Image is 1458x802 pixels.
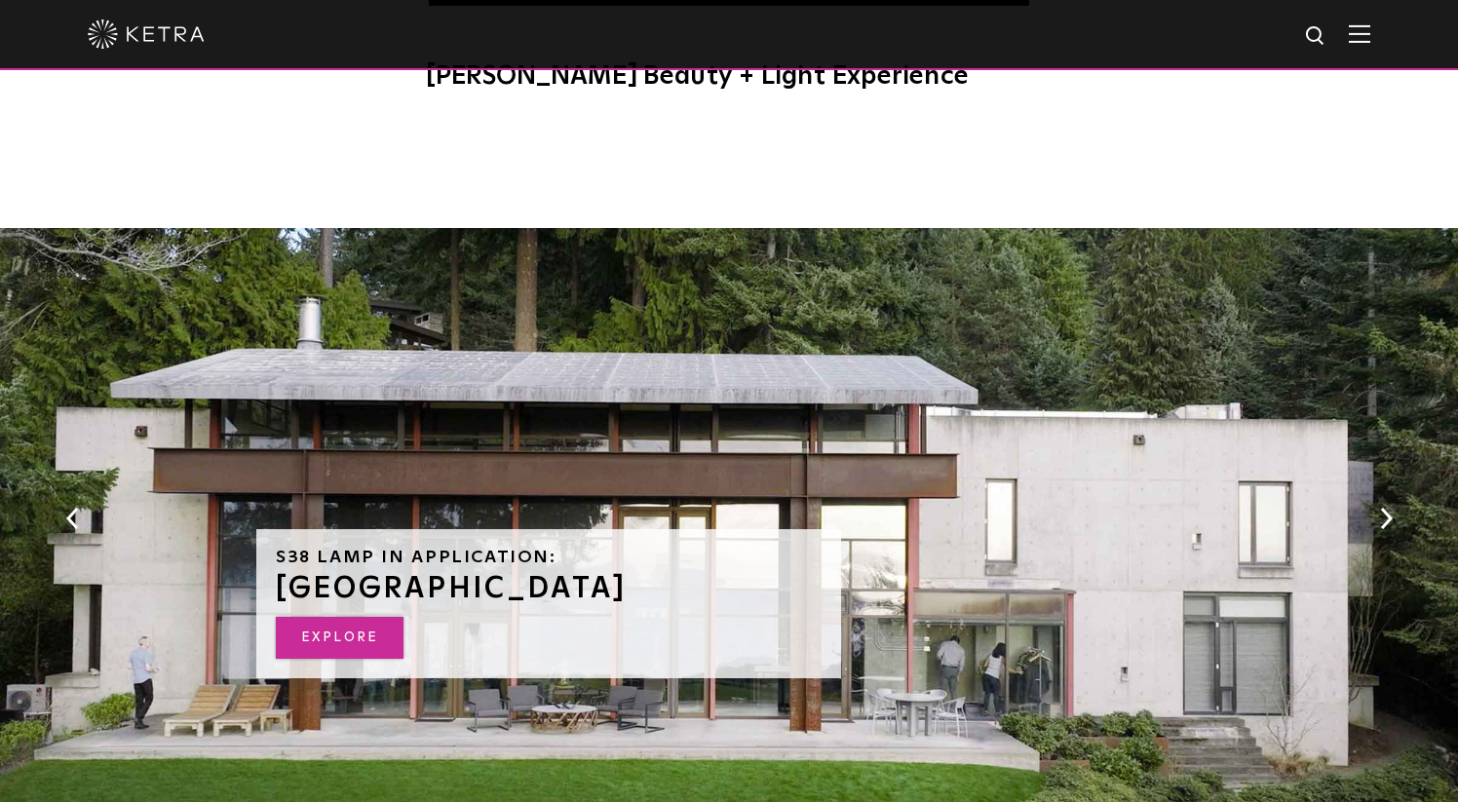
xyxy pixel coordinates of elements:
[1349,24,1370,43] img: Hamburger%20Nav.svg
[276,617,403,659] a: EXPLORE
[1304,24,1328,49] img: search icon
[276,549,822,566] h6: S38 Lamp in Application:
[88,19,205,49] img: ketra-logo-2019-white
[62,506,82,531] button: Previous
[276,574,822,603] h3: [GEOGRAPHIC_DATA]
[1376,506,1396,531] button: Next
